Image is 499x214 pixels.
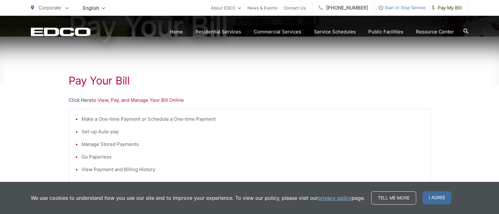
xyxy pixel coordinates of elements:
span: Corporate [38,5,61,11]
a: privacy policy [318,194,352,202]
a: Home [170,28,183,36]
span: Pay My Bill [432,4,462,12]
h1: Pay Your Bill [69,74,431,87]
li: View Payment and Billing History [82,166,424,173]
li: Set-up Auto-pay [82,128,424,136]
span: English [78,3,110,14]
li: Make a One-time Payment or Schedule a One-time Payment [82,115,424,123]
a: Residential Services [196,28,241,36]
a: About EDCO [211,4,241,12]
p: We use cookies to understand how you use our site and to improve your experience. To view our pol... [31,194,365,202]
p: to View, Pay, and Manage Your Bill Online [69,96,431,104]
a: Resource Center [416,28,454,36]
a: Public Facilities [368,28,403,36]
a: EDCD logo. Return to the homepage. [31,27,91,36]
span: I agree [422,191,451,205]
a: Contact Us [284,4,306,12]
a: Tell me more [371,191,416,205]
li: Manage Stored Payments [82,141,424,148]
a: Service Schedules [314,28,356,36]
a: Commercial Services [254,28,301,36]
a: Click Here [69,96,92,104]
li: Go Paperless [82,153,424,161]
a: News & Events [247,4,277,12]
